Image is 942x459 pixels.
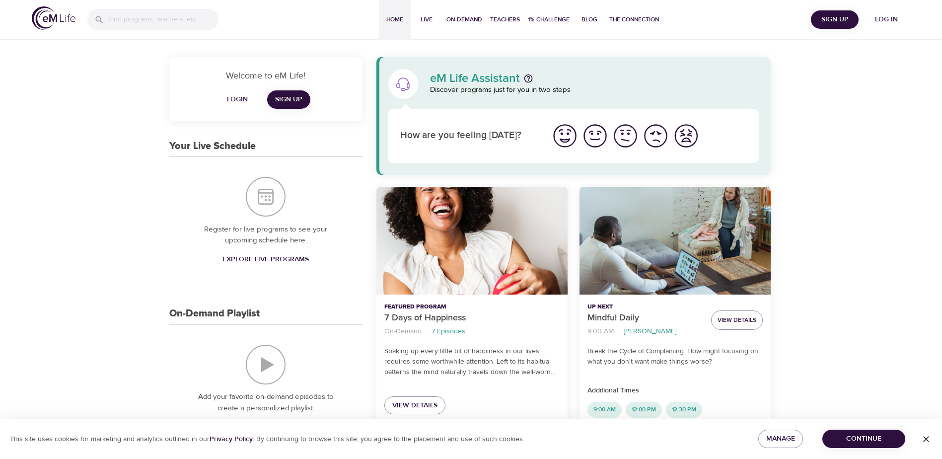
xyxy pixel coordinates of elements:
div: 12:30 PM [666,402,702,418]
span: Live [415,14,438,25]
button: Log in [863,10,910,29]
span: Sign Up [275,93,302,106]
img: logo [32,6,75,30]
a: Explore On-Demand Programs [205,418,327,436]
span: The Connection [609,14,659,25]
button: I'm feeling worst [671,121,701,151]
p: Soaking up every little bit of happiness in our lives requires some worthwhile attention. Left to... [384,346,560,378]
nav: breadcrumb [587,325,703,338]
a: Sign Up [267,90,310,109]
p: eM Life Assistant [430,73,520,84]
li: · [426,325,428,338]
span: Manage [766,433,795,445]
span: Teachers [490,14,520,25]
span: Log in [867,13,906,26]
span: 12:00 PM [626,405,662,414]
button: Continue [822,430,905,448]
button: I'm feeling great [550,121,580,151]
span: On-Demand [446,14,482,25]
p: 7 Days of Happiness [384,311,560,325]
button: I'm feeling good [580,121,610,151]
span: Explore Live Programs [222,253,309,266]
h3: On-Demand Playlist [169,308,260,319]
p: 9:00 AM [587,326,614,337]
p: 7 Episodes [432,326,465,337]
span: 1% Challenge [528,14,570,25]
button: I'm feeling ok [610,121,641,151]
span: Continue [830,433,897,445]
a: View Details [384,396,445,415]
p: Discover programs just for you in two steps [430,84,759,96]
button: I'm feeling bad [641,121,671,151]
div: 12:00 PM [626,402,662,418]
p: Register for live programs to see your upcoming schedule here. [189,224,343,246]
span: Home [383,14,407,25]
span: View Details [392,399,437,412]
input: Find programs, teachers, etc... [108,9,218,30]
img: bad [642,122,669,150]
img: On-Demand Playlist [246,345,286,384]
button: View Details [711,310,763,330]
a: Explore Live Programs [218,250,313,269]
span: 9:00 AM [587,405,622,414]
p: On-Demand [384,326,422,337]
img: eM Life Assistant [395,76,411,92]
li: · [618,325,620,338]
nav: breadcrumb [384,325,560,338]
p: Break the Cycle of Complaining: How might focusing on what you don't want make things worse? [587,346,763,367]
p: Up Next [587,303,703,311]
p: Featured Program [384,303,560,311]
img: Your Live Schedule [246,177,286,217]
img: worst [672,122,700,150]
button: Sign Up [811,10,859,29]
p: Mindful Daily [587,311,703,325]
p: Welcome to eM Life! [181,69,351,82]
button: Manage [758,430,803,448]
img: good [581,122,609,150]
p: [PERSON_NAME] [624,326,676,337]
span: 12:30 PM [666,405,702,414]
h3: Your Live Schedule [169,141,256,152]
img: ok [612,122,639,150]
img: great [551,122,579,150]
span: View Details [718,315,756,325]
span: Login [225,93,249,106]
span: Sign Up [815,13,855,26]
button: 7 Days of Happiness [376,187,568,295]
p: Additional Times [587,385,763,396]
span: Blog [578,14,601,25]
p: Add your favorite on-demand episodes to create a personalized playlist. [189,391,343,414]
button: Mindful Daily [580,187,771,295]
button: Login [221,90,253,109]
p: How are you feeling [DATE]? [400,129,538,143]
a: Privacy Policy [210,435,253,444]
div: 9:00 AM [587,402,622,418]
